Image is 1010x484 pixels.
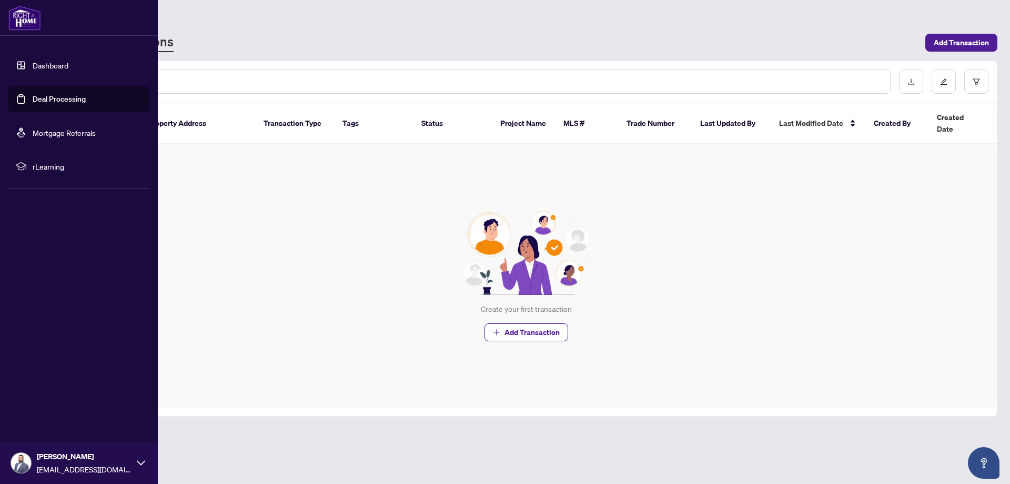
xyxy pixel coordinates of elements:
div: Create your first transaction [481,303,572,315]
a: Mortgage Referrals [33,128,96,137]
th: Project Name [492,103,555,144]
th: Status [413,103,492,144]
button: edit [932,70,956,94]
img: Null State Icon [458,211,594,295]
button: Add Transaction [484,323,568,341]
span: filter [973,78,980,85]
img: logo [8,5,41,31]
button: Open asap [968,447,999,479]
th: Transaction Type [255,103,334,144]
th: Property Address [139,103,255,144]
th: Created By [865,103,928,144]
a: Deal Processing [33,94,86,104]
th: Tags [334,103,413,144]
span: download [907,78,915,85]
span: edit [940,78,947,85]
th: MLS # [555,103,618,144]
span: rLearning [33,161,142,172]
img: Profile Icon [11,453,31,473]
span: Created Date [937,112,981,135]
button: filter [964,70,988,94]
span: [PERSON_NAME] [37,451,132,462]
button: download [899,70,923,94]
span: Add Transaction [504,324,560,341]
span: Last Modified Date [779,117,843,129]
a: Dashboard [33,61,68,70]
th: Trade Number [618,103,692,144]
span: [EMAIL_ADDRESS][DOMAIN_NAME] [37,463,132,475]
button: Add Transaction [925,34,997,52]
span: plus [493,329,500,336]
th: Created Date [928,103,1002,144]
th: Last Modified Date [771,103,865,144]
span: Add Transaction [934,34,989,51]
th: Last Updated By [692,103,771,144]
